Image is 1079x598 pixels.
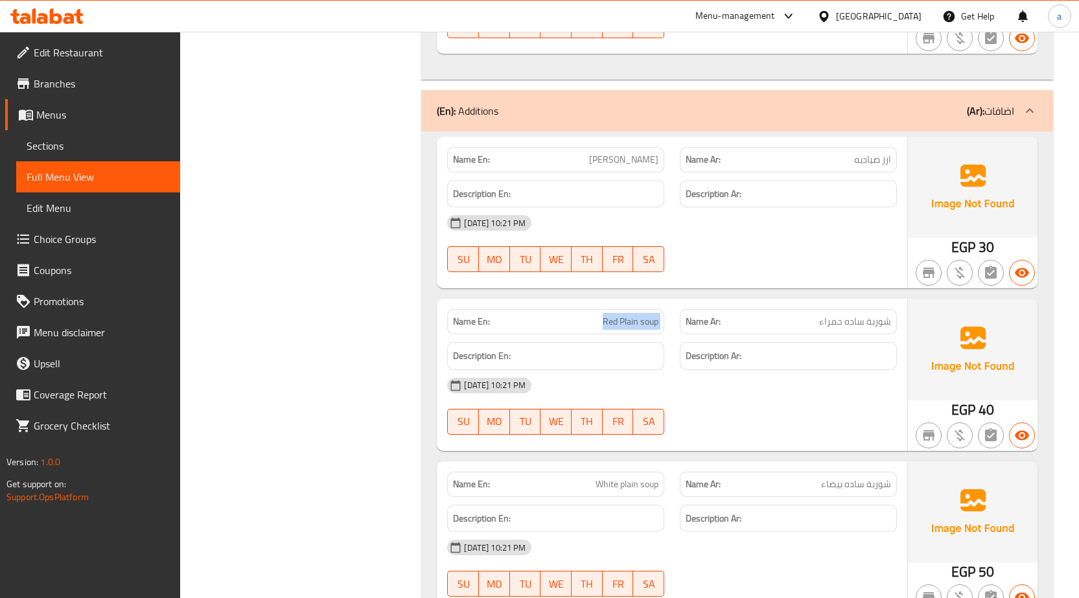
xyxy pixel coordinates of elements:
button: FR [603,246,634,272]
button: Purchased item [947,260,973,286]
span: TU [515,575,536,593]
span: WE [546,412,566,431]
span: MO [484,250,505,269]
button: FR [603,409,634,435]
img: Ae5nvW7+0k+MAAAAAElFTkSuQmCC [908,461,1038,562]
a: Coverage Report [5,379,180,410]
strong: Description En: [453,348,511,364]
span: FR [608,16,629,35]
a: Coupons [5,255,180,286]
button: Available [1009,25,1035,51]
span: 30 [979,235,994,260]
p: اضافات [967,103,1014,119]
button: Not has choices [978,25,1004,51]
button: Not branch specific item [916,422,942,448]
a: Edit Restaurant [5,37,180,68]
a: Edit Menu [16,192,180,224]
button: MO [479,571,510,597]
span: TU [515,250,536,269]
button: MO [479,409,510,435]
span: Full Menu View [27,169,170,185]
strong: Name Ar: [686,153,721,167]
strong: Description En: [453,186,511,202]
span: WE [546,250,566,269]
button: SA [633,571,664,597]
span: TH [577,575,598,593]
span: WE [546,16,566,35]
strong: Description Ar: [686,348,741,364]
span: MO [484,16,505,35]
button: TU [510,571,541,597]
a: Branches [5,68,180,99]
button: TU [510,409,541,435]
span: شوربة ساده حمراء [819,315,891,328]
span: 1.0.0 [40,454,60,470]
span: WE [546,575,566,593]
span: Coverage Report [34,387,170,402]
a: Full Menu View [16,161,180,192]
span: ارز صياديه [854,153,891,167]
span: TH [577,250,598,269]
span: a [1057,9,1062,23]
span: Red Plain soup [603,315,658,328]
strong: Name Ar: [686,315,721,328]
strong: Description En: [453,511,511,527]
span: MO [484,412,505,431]
button: SA [633,246,664,272]
button: Available [1009,422,1035,448]
strong: Name En: [453,477,490,491]
strong: Description Ar: [686,186,741,202]
span: TU [515,412,536,431]
button: Not has choices [978,260,1004,286]
span: FR [608,250,629,269]
span: SA [638,250,659,269]
span: SA [638,16,659,35]
span: SA [638,412,659,431]
span: Coupons [34,262,170,278]
a: Menu disclaimer [5,317,180,348]
img: Ae5nvW7+0k+MAAAAAElFTkSuQmCC [908,299,1038,400]
p: Additions [437,103,498,119]
span: Menu disclaimer [34,325,170,340]
span: Menus [36,107,170,122]
span: Edit Menu [27,200,170,216]
span: EGP [951,397,975,422]
div: (En): Additions(Ar):اضافات [421,90,1053,132]
span: Promotions [34,293,170,309]
span: FR [608,575,629,593]
span: SA [638,575,659,593]
button: SA [633,409,664,435]
span: Get support on: [6,476,66,492]
button: TH [572,246,603,272]
strong: Name En: [453,153,490,167]
button: WE [540,571,572,597]
strong: Name En: [453,315,490,328]
span: Grocery Checklist [34,418,170,433]
span: SU [453,250,474,269]
button: Available [1009,260,1035,286]
span: White plain soup [596,477,658,491]
a: Promotions [5,286,180,317]
span: TH [577,412,598,431]
span: 40 [979,397,994,422]
button: SU [447,571,479,597]
span: [DATE] 10:21 PM [459,217,531,229]
button: TU [510,246,541,272]
span: [DATE] 10:21 PM [459,379,531,391]
button: TH [572,409,603,435]
span: Edit Restaurant [34,45,170,60]
span: EGP [951,559,975,584]
button: Not branch specific item [916,260,942,286]
span: Version: [6,454,38,470]
span: SU [453,575,474,593]
span: [PERSON_NAME] [589,153,658,167]
span: SU [453,16,474,35]
span: Upsell [34,356,170,371]
a: Menus [5,99,180,130]
span: Branches [34,76,170,91]
button: FR [603,571,634,597]
button: Purchased item [947,422,973,448]
span: MO [484,575,505,593]
button: TH [572,571,603,597]
button: Not branch specific item [916,25,942,51]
